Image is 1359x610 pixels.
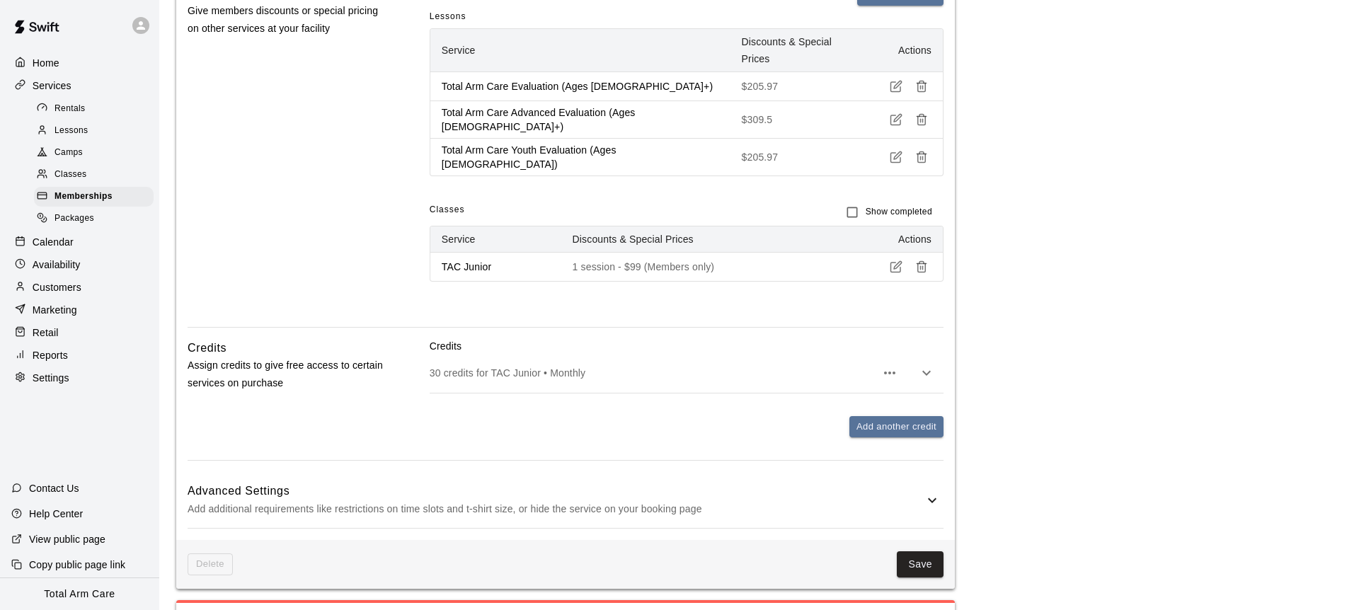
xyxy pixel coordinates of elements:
th: Service [430,226,561,253]
p: View public page [29,532,105,546]
p: 1 session - $99 (Members only) [573,260,847,274]
a: Services [11,75,148,96]
p: Give members discounts or special pricing on other services at your facility [188,2,384,38]
a: Marketing [11,299,148,321]
p: $205.97 [742,150,847,164]
th: Actions [858,29,943,72]
p: Calendar [33,235,74,249]
a: Settings [11,367,148,389]
p: 30 credits for TAC Junior • Monthly [430,366,876,380]
button: Save [897,551,944,577]
div: Camps [34,143,154,163]
span: Rentals [55,102,86,116]
div: Lessons [34,121,154,141]
span: Lessons [55,124,88,138]
a: Camps [34,142,159,164]
a: Availability [11,254,148,275]
span: Lessons [430,6,466,28]
p: Assign credits to give free access to certain services on purchase [188,357,384,392]
p: Customers [33,280,81,294]
a: Retail [11,322,148,343]
p: Total Arm Care [44,587,115,602]
p: Help Center [29,507,83,521]
p: Retail [33,326,59,340]
p: Total Arm Care Youth Evaluation (Ages [DEMOGRAPHIC_DATA]) [442,143,719,171]
a: Customers [11,277,148,298]
span: Show completed [866,205,932,219]
a: Memberships [34,186,159,208]
p: Copy public page link [29,558,125,572]
div: Memberships [34,187,154,207]
span: This membership cannot be deleted since it still has members [188,553,233,575]
p: Reports [33,348,68,362]
p: Contact Us [29,481,79,495]
th: Service [430,29,730,72]
span: Classes [55,168,86,182]
div: Rentals [34,99,154,119]
p: Credits [430,339,944,353]
th: Discounts & Special Prices [730,29,858,72]
a: Calendar [11,231,148,253]
span: Classes [430,199,465,226]
a: Home [11,52,148,74]
h6: Advanced Settings [188,482,924,500]
p: Home [33,56,59,70]
a: Rentals [34,98,159,120]
p: TAC Junior [442,260,550,274]
div: 30 credits for TAC Junior • Monthly [430,353,944,393]
p: Services [33,79,71,93]
p: Total Arm Care Advanced Evaluation (Ages [DEMOGRAPHIC_DATA]+) [442,105,719,134]
p: Settings [33,371,69,385]
a: Reports [11,345,148,366]
p: $309.5 [742,113,847,127]
a: Packages [34,208,159,230]
p: Availability [33,258,81,272]
th: Discounts & Special Prices [561,226,858,253]
span: Camps [55,146,83,160]
a: Classes [34,164,159,186]
button: Add another credit [849,416,944,438]
div: Packages [34,209,154,229]
div: Classes [34,165,154,185]
p: Total Arm Care Evaluation (Ages [DEMOGRAPHIC_DATA]+) [442,79,719,93]
a: Lessons [34,120,159,142]
p: Marketing [33,303,77,317]
div: Advanced SettingsAdd additional requirements like restrictions on time slots and t-shirt size, or... [188,472,944,528]
th: Actions [858,226,943,253]
span: Packages [55,212,94,226]
h6: Credits [188,339,226,357]
span: Memberships [55,190,113,204]
p: $205.97 [742,79,847,93]
p: Add additional requirements like restrictions on time slots and t-shirt size, or hide the service... [188,500,924,518]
